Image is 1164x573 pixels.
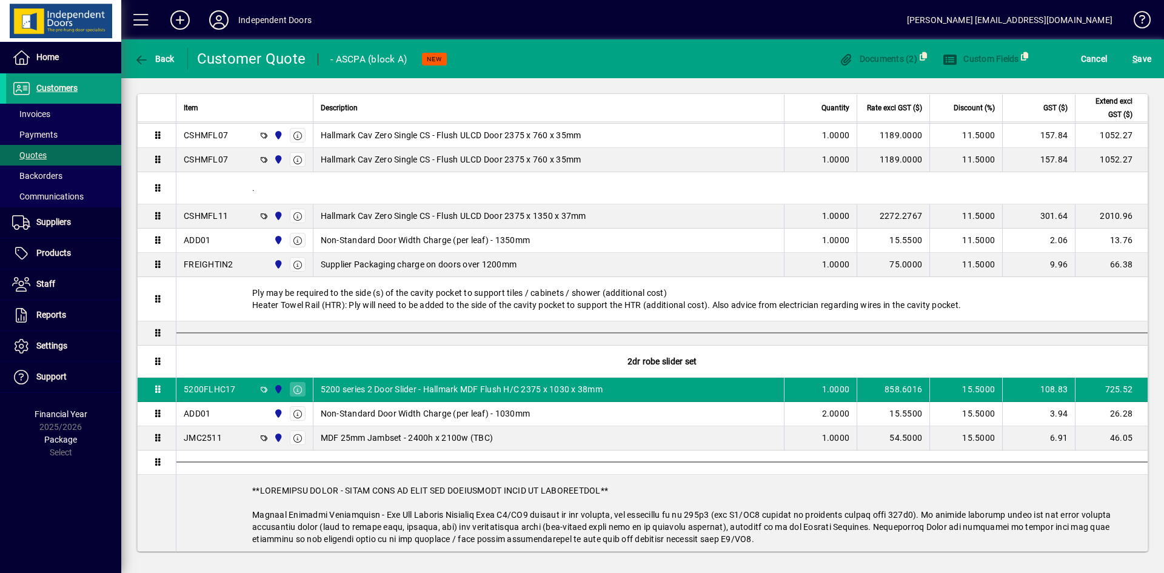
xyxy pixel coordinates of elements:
[270,153,284,166] span: Cromwell Central Otago
[184,258,233,270] div: FREIGHTIN2
[321,432,493,444] span: MDF 25mm Jambset - 2400h x 2100w (TBC)
[321,407,530,420] span: Non-Standard Door Width Charge (per leaf) - 1030mm
[184,407,210,420] div: ADD01
[822,234,850,246] span: 1.0000
[1132,49,1151,69] span: ave
[1002,124,1075,148] td: 157.84
[36,372,67,381] span: Support
[929,124,1002,148] td: 11.5000
[1075,253,1148,277] td: 66.38
[199,9,238,31] button: Profile
[1083,94,1132,121] span: Extend excl GST ($)
[131,48,178,70] button: Back
[1075,426,1148,451] td: 46.05
[36,83,78,93] span: Customers
[1075,204,1148,229] td: 2010.96
[1002,253,1075,277] td: 9.96
[865,383,922,395] div: 858.6016
[929,426,1002,451] td: 15.5000
[865,432,922,444] div: 54.5000
[12,150,47,160] span: Quotes
[6,269,121,300] a: Staff
[176,172,1148,204] div: .
[929,204,1002,229] td: 11.5000
[184,101,198,114] span: Item
[822,210,850,222] span: 1.0000
[865,234,922,246] div: 15.5500
[36,52,59,62] span: Home
[321,210,586,222] span: Hallmark Cav Zero Single CS - Flush ULCD Door 2375 x 1350 x 37mm
[1002,378,1075,402] td: 108.83
[238,10,312,30] div: Independent Doors
[321,383,603,395] span: 5200 series 2 Door Slider - Hallmark MDF Flush H/C 2375 x 1030 x 38mm
[1132,54,1137,64] span: S
[943,54,1019,64] span: Custom Fields
[822,383,850,395] span: 1.0000
[270,233,284,247] span: Cromwell Central Otago
[822,153,850,166] span: 1.0000
[270,407,284,420] span: Cromwell Central Otago
[176,277,1148,321] div: Ply may be required to the side (s) of the cavity pocket to support tiles / cabinets / shower (ad...
[1075,229,1148,253] td: 13.76
[1002,204,1075,229] td: 301.64
[929,148,1002,172] td: 11.5000
[197,49,306,69] div: Customer Quote
[954,101,995,114] span: Discount (%)
[321,258,517,270] span: Supplier Packaging charge on doors over 1200mm
[929,378,1002,402] td: 15.5000
[6,145,121,166] a: Quotes
[907,10,1112,30] div: [PERSON_NAME] [EMAIL_ADDRESS][DOMAIN_NAME]
[184,210,228,222] div: CSHMFL11
[6,207,121,238] a: Suppliers
[1075,148,1148,172] td: 1052.27
[36,217,71,227] span: Suppliers
[270,129,284,142] span: Cromwell Central Otago
[35,409,87,419] span: Financial Year
[12,130,58,139] span: Payments
[270,431,284,444] span: Cromwell Central Otago
[929,229,1002,253] td: 11.5000
[1002,426,1075,451] td: 6.91
[1075,402,1148,426] td: 26.28
[184,383,236,395] div: 5200FLHC17
[321,101,358,114] span: Description
[321,153,581,166] span: Hallmark Cav Zero Single CS - Flush ULCD Door 2375 x 760 x 35mm
[6,166,121,186] a: Backorders
[865,407,922,420] div: 15.5500
[1043,101,1068,114] span: GST ($)
[6,104,121,124] a: Invoices
[1078,48,1111,70] button: Cancel
[12,171,62,181] span: Backorders
[321,234,530,246] span: Non-Standard Door Width Charge (per leaf) - 1350mm
[1002,229,1075,253] td: 2.06
[1002,148,1075,172] td: 157.84
[822,258,850,270] span: 1.0000
[6,238,121,269] a: Products
[822,407,850,420] span: 2.0000
[929,253,1002,277] td: 11.5000
[929,402,1002,426] td: 15.5000
[865,153,922,166] div: 1189.0000
[865,129,922,141] div: 1189.0000
[321,129,581,141] span: Hallmark Cav Zero Single CS - Flush ULCD Door 2375 x 760 x 35mm
[6,186,121,207] a: Communications
[940,48,1022,70] button: Custom Fields
[36,279,55,289] span: Staff
[270,258,284,271] span: Cromwell Central Otago
[270,383,284,396] span: Cromwell Central Otago
[1075,124,1148,148] td: 1052.27
[134,54,175,64] span: Back
[36,310,66,320] span: Reports
[6,331,121,361] a: Settings
[44,435,77,444] span: Package
[835,48,920,70] button: Documents (2)
[121,48,188,70] app-page-header-button: Back
[6,300,121,330] a: Reports
[6,42,121,73] a: Home
[1125,2,1149,42] a: Knowledge Base
[865,210,922,222] div: 2272.2767
[184,234,210,246] div: ADD01
[838,54,917,64] span: Documents (2)
[270,209,284,223] span: Cromwell Central Otago
[821,101,849,114] span: Quantity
